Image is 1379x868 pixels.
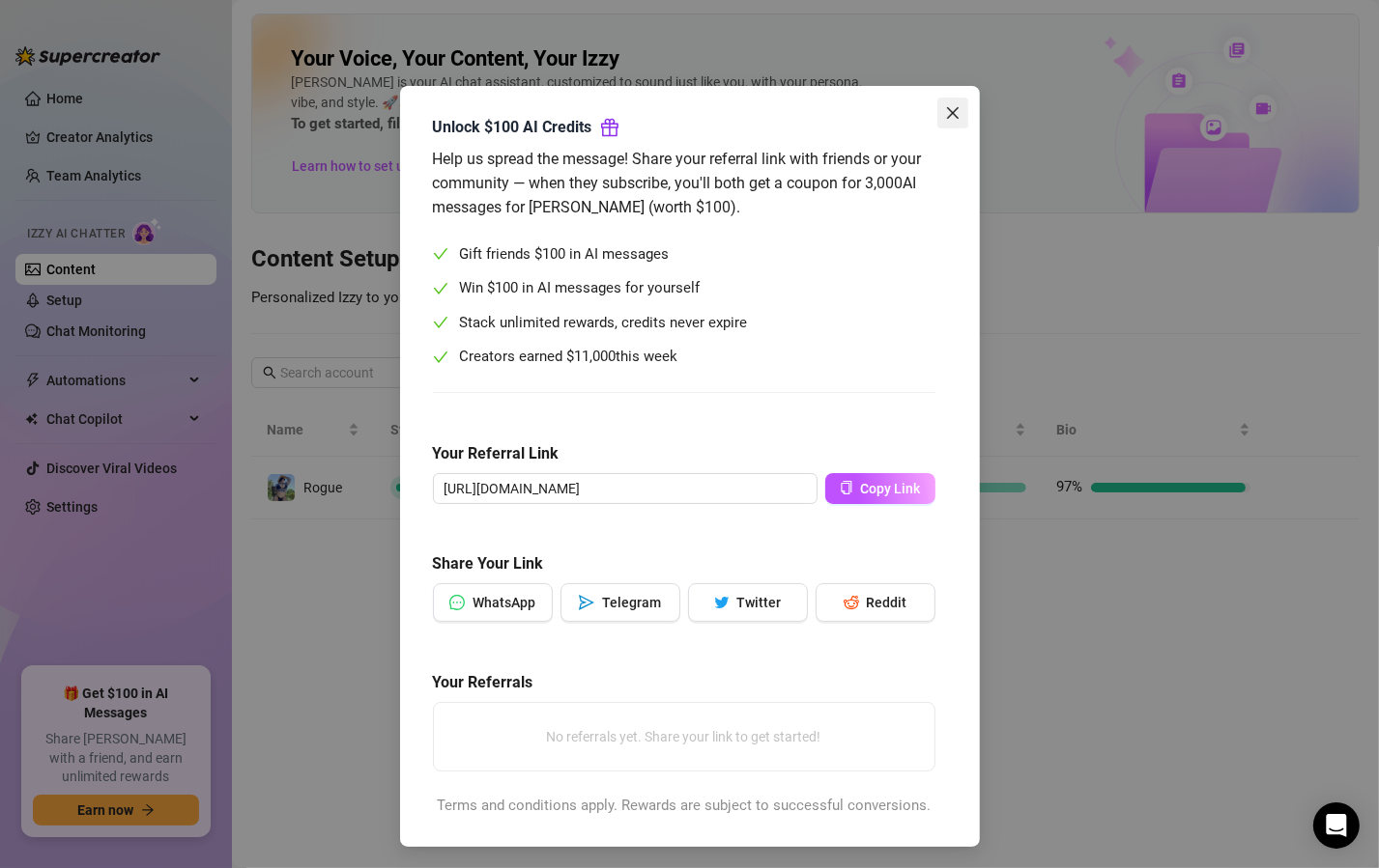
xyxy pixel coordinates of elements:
[473,595,535,610] span: WhatsApp
[714,595,730,610] span: twitter
[433,583,553,622] button: messageWhatsApp
[433,552,935,575] h5: Share Your Link
[460,346,678,369] span: Creators earned $ this week
[816,583,935,622] button: redditReddit
[433,246,448,262] span: check
[442,711,927,763] div: No referrals yet. Share your link to get started!
[688,583,808,622] button: twitterTwitter
[460,243,670,266] span: Gift friends $100 in AI messages
[937,98,968,128] button: Close
[449,595,465,610] span: message
[840,481,853,494] span: copy
[433,350,448,365] span: check
[825,473,935,504] button: Copy Link
[560,583,680,622] button: sendTelegram
[433,281,448,296] span: check
[867,595,907,610] span: Reddit
[579,595,594,610] span: send
[737,595,782,610] span: Twitter
[460,277,701,300] span: Win $100 in AI messages for yourself
[600,118,619,137] span: gift
[460,312,748,335] span: Stack unlimited rewards, credits never expire
[433,671,935,694] h5: Your Referrals
[844,595,859,610] span: reddit
[433,442,935,465] h5: Your Referral Link
[937,105,968,121] span: Close
[433,315,448,330] span: check
[433,795,935,818] div: Terms and conditions apply. Rewards are subject to successful conversions.
[602,595,661,610] span: Telegram
[433,147,935,219] div: Help us spread the message! Share your referral link with friends or your community — when they s...
[945,105,961,121] span: close
[433,118,592,136] strong: Unlock $100 AI Credits
[1313,802,1360,849] div: Open Intercom Messenger
[861,481,921,496] span: Copy Link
